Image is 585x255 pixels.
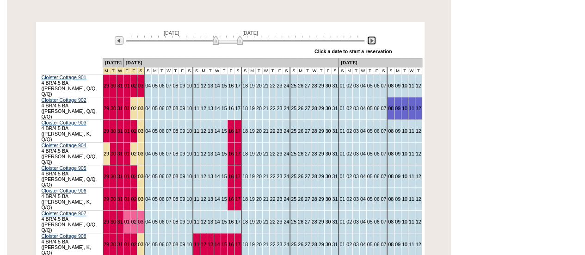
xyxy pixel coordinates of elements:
[367,83,373,88] a: 05
[319,106,324,111] a: 29
[117,83,123,88] a: 31
[298,196,303,202] a: 26
[131,128,136,134] a: 02
[249,196,255,202] a: 19
[228,196,234,202] a: 16
[395,83,400,88] a: 09
[124,151,130,156] a: 01
[173,151,179,156] a: 08
[298,128,303,134] a: 26
[222,83,227,88] a: 15
[166,106,172,111] a: 07
[152,151,158,156] a: 05
[346,196,352,202] a: 02
[124,219,130,224] a: 01
[208,174,213,179] a: 13
[360,174,366,179] a: 04
[242,151,248,156] a: 18
[332,174,338,179] a: 31
[242,106,248,111] a: 18
[159,83,165,88] a: 06
[298,174,303,179] a: 26
[367,174,373,179] a: 05
[353,128,359,134] a: 03
[277,174,282,179] a: 23
[305,151,310,156] a: 27
[395,106,400,111] a: 09
[104,128,109,134] a: 29
[228,83,234,88] a: 16
[339,83,345,88] a: 01
[115,36,123,45] img: Previous
[145,151,151,156] a: 04
[270,128,276,134] a: 22
[117,219,123,224] a: 31
[325,151,331,156] a: 30
[138,174,143,179] a: 03
[409,128,414,134] a: 11
[145,83,151,88] a: 04
[312,174,317,179] a: 28
[42,97,86,103] a: Cloister Cottage 902
[208,83,213,88] a: 13
[332,128,338,134] a: 31
[263,151,269,156] a: 21
[346,128,352,134] a: 02
[374,83,379,88] a: 06
[42,143,86,148] a: Cloister Cottage 904
[339,106,345,111] a: 01
[277,128,282,134] a: 23
[179,151,185,156] a: 09
[159,128,165,134] a: 06
[319,196,324,202] a: 29
[332,83,338,88] a: 31
[186,128,192,134] a: 10
[346,151,352,156] a: 02
[111,106,116,111] a: 30
[208,128,213,134] a: 13
[374,106,379,111] a: 06
[277,196,282,202] a: 23
[42,188,86,193] a: Cloister Cottage 906
[319,128,324,134] a: 29
[201,83,206,88] a: 12
[173,174,179,179] a: 08
[159,196,165,202] a: 06
[138,128,143,134] a: 03
[111,128,116,134] a: 30
[339,128,345,134] a: 01
[395,174,400,179] a: 09
[235,106,240,111] a: 17
[117,174,123,179] a: 31
[283,83,289,88] a: 24
[145,128,151,134] a: 04
[381,196,386,202] a: 07
[104,106,109,111] a: 29
[194,219,199,224] a: 11
[353,196,359,202] a: 03
[409,83,414,88] a: 11
[416,196,421,202] a: 12
[305,83,310,88] a: 27
[409,106,414,111] a: 11
[124,83,130,88] a: 01
[283,128,289,134] a: 24
[402,128,407,134] a: 10
[242,83,248,88] a: 18
[215,196,220,202] a: 14
[201,174,206,179] a: 12
[388,83,394,88] a: 08
[283,174,289,179] a: 24
[42,75,86,80] a: Cloister Cottage 901
[388,128,394,134] a: 08
[416,128,421,134] a: 12
[305,106,310,111] a: 27
[201,219,206,224] a: 12
[166,196,172,202] a: 07
[104,174,109,179] a: 29
[319,151,324,156] a: 29
[124,128,130,134] a: 01
[42,120,86,125] a: Cloister Cottage 903
[312,83,317,88] a: 28
[242,196,248,202] a: 18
